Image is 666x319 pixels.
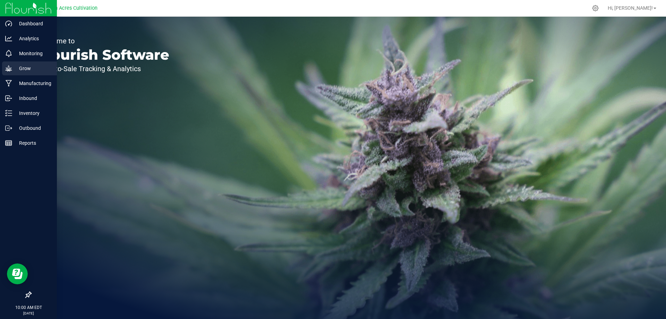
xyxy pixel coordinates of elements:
[12,49,54,58] p: Monitoring
[12,109,54,117] p: Inventory
[12,34,54,43] p: Analytics
[5,95,12,102] inline-svg: Inbound
[12,124,54,132] p: Outbound
[5,140,12,146] inline-svg: Reports
[7,263,28,284] iframe: Resource center
[12,139,54,147] p: Reports
[608,5,653,11] span: Hi, [PERSON_NAME]!
[5,65,12,72] inline-svg: Grow
[5,110,12,117] inline-svg: Inventory
[12,94,54,102] p: Inbound
[12,64,54,73] p: Grow
[12,79,54,87] p: Manufacturing
[5,35,12,42] inline-svg: Analytics
[5,20,12,27] inline-svg: Dashboard
[5,80,12,87] inline-svg: Manufacturing
[12,19,54,28] p: Dashboard
[5,125,12,132] inline-svg: Outbound
[44,5,97,11] span: Green Acres Cultivation
[37,48,169,62] p: Flourish Software
[37,37,169,44] p: Welcome to
[3,304,54,311] p: 10:00 AM EDT
[37,65,169,72] p: Seed-to-Sale Tracking & Analytics
[3,311,54,316] p: [DATE]
[591,5,600,11] div: Manage settings
[5,50,12,57] inline-svg: Monitoring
